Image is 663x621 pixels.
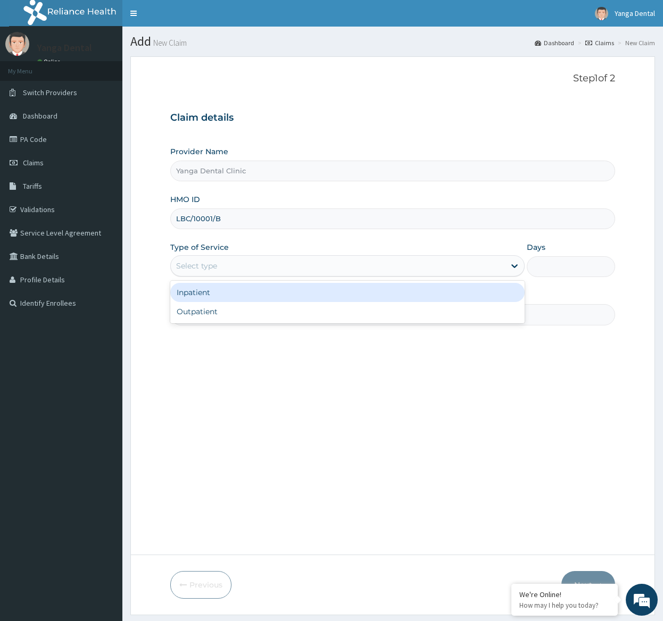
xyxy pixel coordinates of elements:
[519,601,610,610] p: How may I help you today?
[527,242,545,253] label: Days
[170,302,525,321] div: Outpatient
[535,38,574,47] a: Dashboard
[170,73,615,85] p: Step 1 of 2
[170,283,525,302] div: Inpatient
[170,571,231,599] button: Previous
[62,134,147,241] span: We're online!
[175,5,200,31] div: Minimize live chat window
[23,111,57,121] span: Dashboard
[595,7,608,20] img: User Image
[23,158,44,167] span: Claims
[170,146,228,157] label: Provider Name
[170,242,229,253] label: Type of Service
[23,181,42,191] span: Tariffs
[170,112,615,124] h3: Claim details
[37,43,92,53] p: Yanga Dental
[20,53,43,80] img: d_794563401_company_1708531726252_794563401
[615,38,655,47] li: New Claim
[5,290,203,328] textarea: Type your message and hit 'Enter'
[170,208,615,229] input: Enter HMO ID
[23,88,77,97] span: Switch Providers
[585,38,614,47] a: Claims
[151,39,187,47] small: New Claim
[37,58,63,65] a: Online
[170,194,200,205] label: HMO ID
[55,60,179,73] div: Chat with us now
[5,32,29,56] img: User Image
[130,35,655,48] h1: Add
[519,590,610,599] div: We're Online!
[561,571,615,599] button: Next
[615,9,655,18] span: Yanga Dental
[176,261,217,271] div: Select type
